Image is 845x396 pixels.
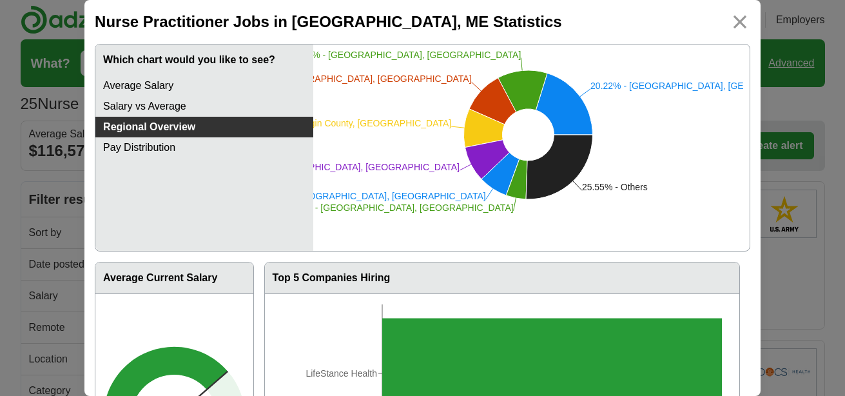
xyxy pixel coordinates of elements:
tspan: 8.93% - [GEOGRAPHIC_DATA], [GEOGRAPHIC_DATA] [233,162,460,172]
a: Salary vs Average [95,96,313,117]
tspan: 10.66% - [GEOGRAPHIC_DATA], [GEOGRAPHIC_DATA] [240,74,472,84]
h3: Top 5 Companies Hiring [265,262,739,294]
h3: Which chart would you like to see? [95,45,313,75]
tspan: 25.55% - Others [582,182,648,192]
a: Pay Distribution [95,137,313,158]
h3: Average Current Salary [95,262,253,294]
tspan: 9.72% - Androscoggin County, [GEOGRAPHIC_DATA] [234,118,452,128]
tspan: 20.22% - [GEOGRAPHIC_DATA], [GEOGRAPHIC_DATA] [590,81,822,91]
img: icon_close.svg [730,12,750,32]
tspan: 5.02% - [GEOGRAPHIC_DATA], [GEOGRAPHIC_DATA] [287,203,514,213]
h2: Nurse Practitioner Jobs in [GEOGRAPHIC_DATA], ME Statistics [95,10,562,34]
tspan: LifeStance Health [306,368,377,379]
tspan: 7.37% - [GEOGRAPHIC_DATA], [GEOGRAPHIC_DATA] [260,191,486,201]
tspan: 12.54% - [GEOGRAPHIC_DATA], [GEOGRAPHIC_DATA] [289,50,521,60]
a: Regional Overview [95,117,313,137]
a: Average Salary [95,75,313,96]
